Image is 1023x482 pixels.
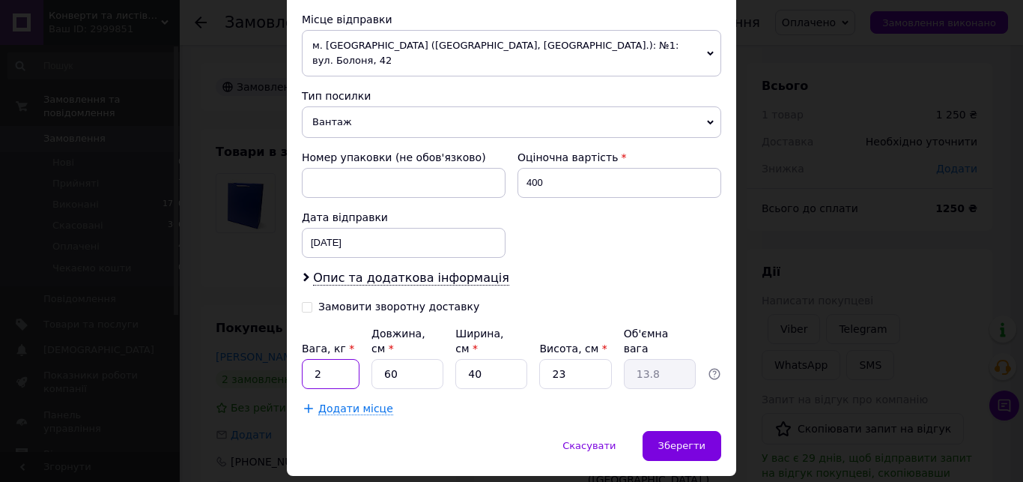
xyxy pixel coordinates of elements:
span: Додати місце [318,403,393,415]
div: Дата відправки [302,210,506,225]
label: Ширина, см [455,328,503,355]
span: Скасувати [562,440,616,451]
span: Тип посилки [302,90,371,102]
span: Вантаж [302,106,721,138]
label: Довжина, см [371,328,425,355]
span: Місце відправки [302,13,392,25]
label: Вага, кг [302,343,354,355]
span: Зберегти [658,440,705,451]
div: Об'ємна вага [624,326,696,356]
div: Замовити зворотну доставку [318,301,479,313]
label: Висота, см [539,343,607,355]
div: Номер упаковки (не обов'язково) [302,150,506,165]
span: Опис та додаткова інформація [313,271,509,286]
span: м. [GEOGRAPHIC_DATA] ([GEOGRAPHIC_DATA], [GEOGRAPHIC_DATA].): №1: вул. Болоня, 42 [302,30,721,76]
div: Оціночна вартість [517,150,721,165]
